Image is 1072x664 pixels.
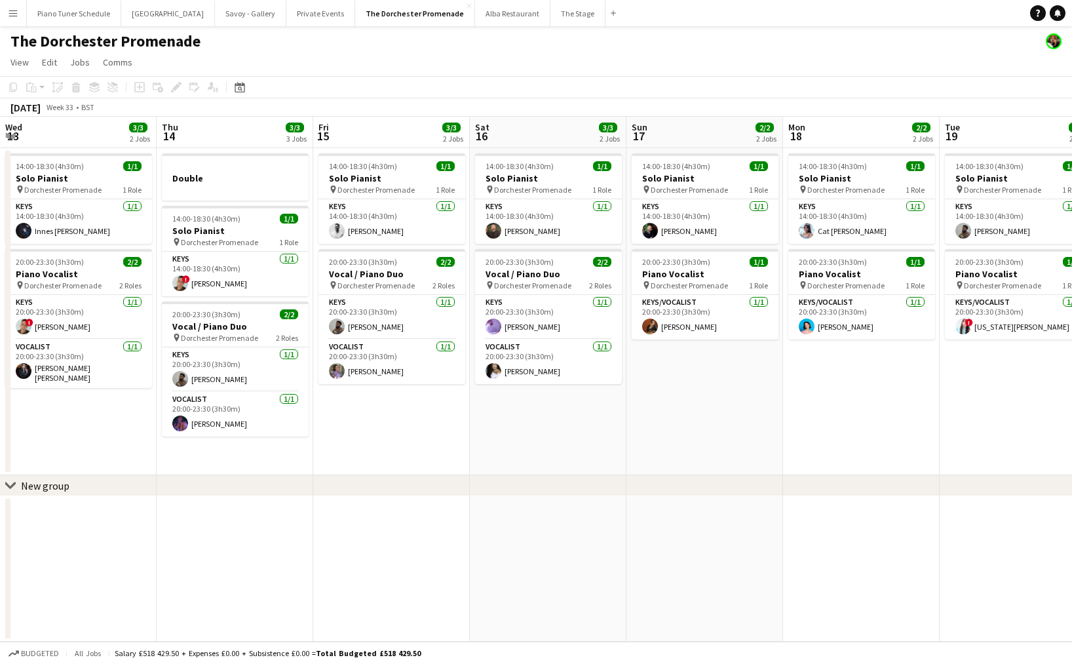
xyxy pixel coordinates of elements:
button: The Stage [550,1,605,26]
span: 1 Role [906,185,925,195]
span: 20:00-23:30 (3h30m) [955,257,1024,267]
app-job-card: 14:00-18:30 (4h30m)1/1Solo Pianist Dorchester Promenade1 RoleKeys1/114:00-18:30 (4h30m)![PERSON_N... [162,206,309,296]
div: 14:00-18:30 (4h30m)1/1Solo Pianist Dorchester Promenade1 RoleKeys1/114:00-18:30 (4h30m)Innes [PER... [5,153,152,244]
div: 20:00-23:30 (3h30m)2/2Vocal / Piano Duo Dorchester Promenade2 RolesKeys1/120:00-23:30 (3h30m)[PER... [318,249,465,384]
span: 14:00-18:30 (4h30m) [16,161,84,171]
div: 2 Jobs [443,134,463,144]
span: 14:00-18:30 (4h30m) [799,161,867,171]
h3: Solo Pianist [475,172,622,184]
button: Budgeted [7,646,61,661]
span: 2/2 [912,123,930,132]
app-card-role: Vocalist1/120:00-23:30 (3h30m)[PERSON_NAME] [318,340,465,384]
span: 14:00-18:30 (4h30m) [172,214,240,224]
span: 2/2 [123,257,142,267]
span: Week 33 [43,102,76,112]
span: Dorchester Promenade [964,281,1041,290]
div: BST [81,102,94,112]
span: Dorchester Promenade [337,281,415,290]
span: 2/2 [756,123,774,132]
app-card-role: Keys1/120:00-23:30 (3h30m)[PERSON_NAME] [318,295,465,340]
span: ! [26,319,33,326]
app-card-role: Keys1/120:00-23:30 (3h30m)![PERSON_NAME] [5,295,152,340]
app-card-role: Keys1/120:00-23:30 (3h30m)[PERSON_NAME] [475,295,622,340]
span: 1/1 [906,161,925,171]
div: 2 Jobs [130,134,150,144]
div: 20:00-23:30 (3h30m)2/2Vocal / Piano Duo Dorchester Promenade2 RolesKeys1/120:00-23:30 (3h30m)[PER... [162,302,309,437]
span: 2/2 [280,309,298,319]
span: Dorchester Promenade [964,185,1041,195]
button: Private Events [286,1,355,26]
span: Dorchester Promenade [337,185,415,195]
span: 20:00-23:30 (3h30m) [172,309,240,319]
span: 1/1 [436,161,455,171]
app-card-role: Keys1/114:00-18:30 (4h30m)Cat [PERSON_NAME] [788,199,935,244]
span: 2 Roles [119,281,142,290]
div: 2 Jobs [913,134,933,144]
h3: Piano Vocalist [5,268,152,280]
h3: Piano Vocalist [632,268,778,280]
span: 15 [316,128,329,144]
span: Edit [42,56,57,68]
span: 1/1 [123,161,142,171]
span: ! [965,319,973,326]
span: Dorchester Promenade [181,237,258,247]
span: 20:00-23:30 (3h30m) [642,257,710,267]
span: Mon [788,121,805,133]
span: All jobs [72,648,104,658]
span: 2 Roles [276,333,298,343]
app-job-card: Double [162,153,309,201]
span: 2 Roles [432,281,455,290]
app-card-role: Keys/Vocalist1/120:00-23:30 (3h30m)[PERSON_NAME] [632,295,778,340]
span: 13 [3,128,22,144]
button: Alba Restaurant [475,1,550,26]
h3: Piano Vocalist [788,268,935,280]
span: 14 [160,128,178,144]
span: Fri [318,121,329,133]
span: Dorchester Promenade [651,281,728,290]
span: 3/3 [599,123,617,132]
div: 2 Jobs [600,134,620,144]
h3: Vocal / Piano Duo [162,321,309,332]
app-job-card: 20:00-23:30 (3h30m)1/1Piano Vocalist Dorchester Promenade1 RoleKeys/Vocalist1/120:00-23:30 (3h30m... [632,249,778,340]
div: 3 Jobs [286,134,307,144]
app-job-card: 14:00-18:30 (4h30m)1/1Solo Pianist Dorchester Promenade1 RoleKeys1/114:00-18:30 (4h30m)[PERSON_NAME] [318,153,465,244]
span: Total Budgeted £518 429.50 [316,648,421,658]
span: 3/3 [286,123,304,132]
span: Wed [5,121,22,133]
a: Jobs [65,54,95,71]
span: 1/1 [593,161,611,171]
app-job-card: 20:00-23:30 (3h30m)2/2Piano Vocalist Dorchester Promenade2 RolesKeys1/120:00-23:30 (3h30m)![PERSO... [5,249,152,388]
span: Dorchester Promenade [494,281,571,290]
a: Edit [37,54,62,71]
span: 1/1 [750,161,768,171]
button: Piano Tuner Schedule [27,1,121,26]
span: 1 Role [906,281,925,290]
span: 2/2 [593,257,611,267]
span: Dorchester Promenade [494,185,571,195]
span: 20:00-23:30 (3h30m) [486,257,554,267]
app-job-card: 20:00-23:30 (3h30m)2/2Vocal / Piano Duo Dorchester Promenade2 RolesKeys1/120:00-23:30 (3h30m)[PER... [475,249,622,384]
span: Sun [632,121,647,133]
span: 20:00-23:30 (3h30m) [16,257,84,267]
span: 1 Role [749,281,768,290]
div: 14:00-18:30 (4h30m)1/1Solo Pianist Dorchester Promenade1 RoleKeys1/114:00-18:30 (4h30m)Cat [PERSO... [788,153,935,244]
app-job-card: 14:00-18:30 (4h30m)1/1Solo Pianist Dorchester Promenade1 RoleKeys1/114:00-18:30 (4h30m)[PERSON_NAME] [632,153,778,244]
h1: The Dorchester Promenade [10,31,201,51]
span: 19 [943,128,960,144]
app-card-role: Keys1/114:00-18:30 (4h30m)[PERSON_NAME] [318,199,465,244]
div: 2 Jobs [756,134,776,144]
span: 14:00-18:30 (4h30m) [955,161,1024,171]
app-job-card: 14:00-18:30 (4h30m)1/1Solo Pianist Dorchester Promenade1 RoleKeys1/114:00-18:30 (4h30m)[PERSON_NAME] [475,153,622,244]
span: ! [182,275,190,283]
a: Comms [98,54,138,71]
h3: Solo Pianist [318,172,465,184]
span: 2/2 [436,257,455,267]
span: Dorchester Promenade [24,185,102,195]
span: View [10,56,29,68]
app-job-card: 20:00-23:30 (3h30m)1/1Piano Vocalist Dorchester Promenade1 RoleKeys/Vocalist1/120:00-23:30 (3h30m... [788,249,935,340]
span: 1 Role [436,185,455,195]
